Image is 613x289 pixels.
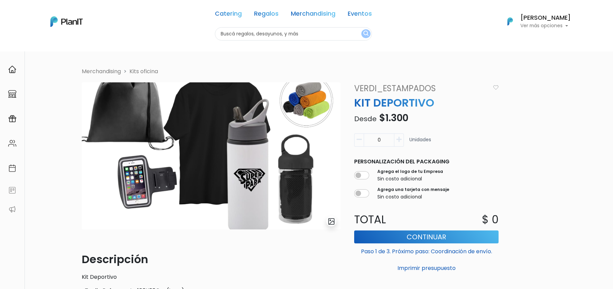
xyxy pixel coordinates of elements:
p: Sin costo adicional [377,175,443,182]
button: PlanIt Logo [PERSON_NAME] Ver más opciones [499,13,571,30]
button: Continuar [354,230,499,243]
a: Merchandising [291,11,335,19]
a: Kits oficina [129,67,158,75]
a: Catering [215,11,242,19]
a: Eventos [348,11,372,19]
img: campaigns-02234683943229c281be62815700db0a1741e53638e28bf9629b52c665b00959.svg [8,115,16,123]
p: KIT DEPORTIVO [350,95,503,111]
p: Total [350,211,426,228]
span: $1.300 [379,111,408,125]
img: search_button-432b6d5273f82d61273b3651a40e1bd1b912527efae98b1b7a1b2c0702e16a8d.svg [363,31,368,37]
p: $ 0 [482,211,499,228]
a: VERDI_ESTAMPADOS [350,82,490,95]
img: PlanIt Logo [50,16,83,27]
img: marketplace-4ceaa7011d94191e9ded77b95e3339b90024bf715f7c57f8cf31f2d8c509eaba.svg [8,90,16,98]
h6: [PERSON_NAME] [520,15,571,21]
img: home-e721727adea9d79c4d83392d1f703f7f8bce08238fde08b1acbfd93340b81755.svg [8,65,16,74]
p: Unidades [409,136,431,149]
p: Descripción [82,251,341,268]
img: gallery-light [328,218,335,225]
p: Kit Deportivo [82,273,341,281]
p: Sin costo adicional [377,193,449,200]
button: Imprimir presupuesto [354,262,499,274]
nav: breadcrumb [78,67,535,77]
label: Agrega el logo de tu Empresa [377,168,443,175]
input: Buscá regalos, desayunos, y más [215,27,372,41]
li: Merchandising [82,67,121,76]
span: Desde [354,114,377,124]
p: Personalización del packaging [354,158,499,166]
img: WhatsApp_Image_2025-05-26_at_09.52.07.jpeg [82,82,341,229]
a: Regalos [254,11,279,19]
img: heart_icon [493,85,499,90]
img: people-662611757002400ad9ed0e3c099ab2801c6687ba6c219adb57efc949bc21e19d.svg [8,139,16,147]
p: Ver más opciones [520,23,571,28]
img: partners-52edf745621dab592f3b2c58e3bca9d71375a7ef29c3b500c9f145b62cc070d4.svg [8,205,16,213]
p: Paso 1 de 3. Próximo paso: Coordinación de envío. [354,245,499,256]
label: Agrega una tarjeta con mensaje [377,187,449,193]
img: PlanIt Logo [503,14,518,29]
img: feedback-78b5a0c8f98aac82b08bfc38622c3050aee476f2c9584af64705fc4e61158814.svg [8,186,16,194]
img: calendar-87d922413cdce8b2cf7b7f5f62616a5cf9e4887200fb71536465627b3292af00.svg [8,164,16,172]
